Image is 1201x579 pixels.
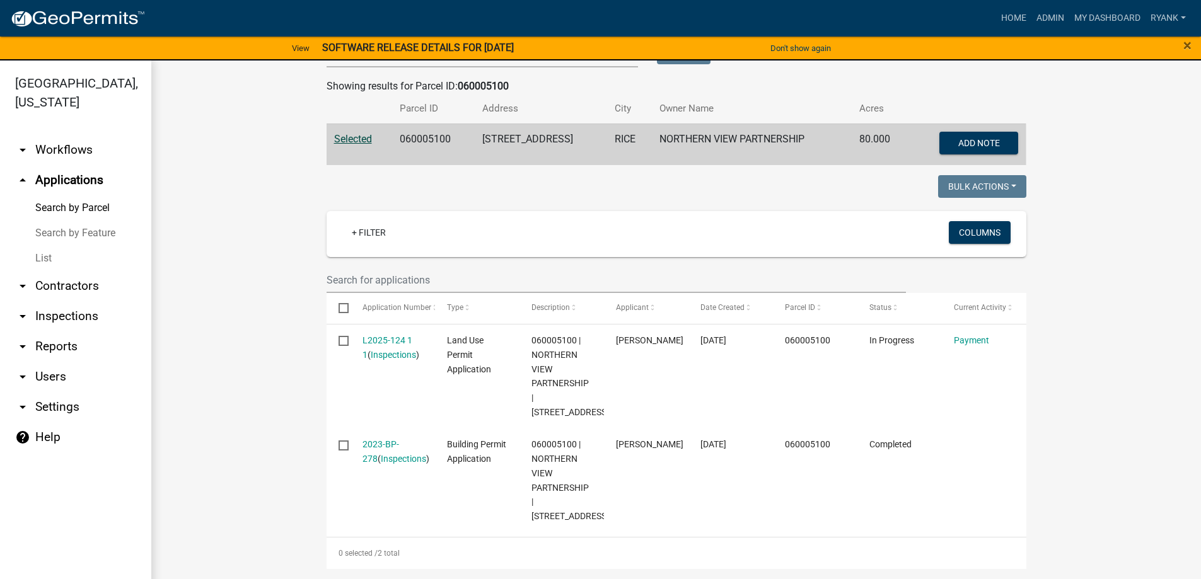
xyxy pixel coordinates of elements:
[954,335,989,345] a: Payment
[327,537,1026,569] div: 2 total
[531,303,570,312] span: Description
[287,38,315,59] a: View
[363,439,399,464] a: 2023-BP-278
[604,293,688,323] datatable-header-cell: Applicant
[785,303,815,312] span: Parcel ID
[652,94,852,123] th: Owner Name
[688,293,773,323] datatable-header-cell: Date Created
[15,430,30,445] i: help
[15,369,30,384] i: arrow_drop_down
[616,439,683,449] span: Simon
[958,137,1000,147] span: Add Note
[785,335,830,345] span: 060005100
[1069,6,1146,30] a: My Dashboard
[939,132,1018,154] button: Add Note
[435,293,519,323] datatable-header-cell: Type
[869,439,912,449] span: Completed
[334,133,372,145] a: Selected
[447,303,463,312] span: Type
[447,439,506,464] span: Building Permit Application
[519,293,604,323] datatable-header-cell: Description
[15,142,30,158] i: arrow_drop_down
[363,437,423,466] div: ( )
[700,439,726,449] span: 06/02/2023
[15,173,30,188] i: arrow_drop_up
[607,123,652,165] td: RICE
[447,335,491,374] span: Land Use Permit Application
[1183,37,1192,54] span: ×
[616,335,683,345] span: Mark Schmitt
[363,333,423,362] div: ( )
[773,293,857,323] datatable-header-cell: Parcel ID
[381,454,426,464] a: Inspections
[869,303,891,312] span: Status
[322,42,514,54] strong: SOFTWARE RELEASE DETAILS FOR [DATE]
[15,309,30,324] i: arrow_drop_down
[342,221,396,244] a: + Filter
[785,439,830,449] span: 060005100
[15,399,30,415] i: arrow_drop_down
[392,123,475,165] td: 060005100
[765,38,836,59] button: Don't show again
[857,293,942,323] datatable-header-cell: Status
[363,303,431,312] span: Application Number
[371,350,416,360] a: Inspections
[392,94,475,123] th: Parcel ID
[996,6,1031,30] a: Home
[15,339,30,354] i: arrow_drop_down
[652,123,852,165] td: NORTHERN VIEW PARTNERSHIP
[954,303,1006,312] span: Current Activity
[458,80,509,92] strong: 060005100
[531,439,609,521] span: 060005100 | NORTHERN VIEW PARTNERSHIP | 16699 25TH AVE NW
[475,94,607,123] th: Address
[852,123,909,165] td: 80.000
[949,221,1011,244] button: Columns
[869,335,914,345] span: In Progress
[616,303,649,312] span: Applicant
[938,175,1026,198] button: Bulk Actions
[339,549,378,558] span: 0 selected /
[700,303,745,312] span: Date Created
[852,94,909,123] th: Acres
[327,267,907,293] input: Search for applications
[327,293,351,323] datatable-header-cell: Select
[700,335,726,345] span: 08/26/2025
[1031,6,1069,30] a: Admin
[1183,38,1192,53] button: Close
[942,293,1026,323] datatable-header-cell: Current Activity
[1146,6,1191,30] a: RyanK
[475,123,607,165] td: [STREET_ADDRESS]
[531,335,609,417] span: 060005100 | NORTHERN VIEW PARTNERSHIP | 16699 25TH AVE NW
[351,293,435,323] datatable-header-cell: Application Number
[363,335,412,360] a: L2025-124 1 1
[607,94,652,123] th: City
[15,278,30,294] i: arrow_drop_down
[327,79,1026,94] div: Showing results for Parcel ID:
